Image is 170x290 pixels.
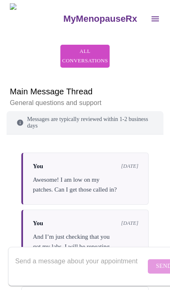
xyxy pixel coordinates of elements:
[145,9,165,29] button: open drawer
[33,175,138,194] div: Awesome! I am low on my patches. Can I get those called in?
[15,253,146,279] textarea: Send a message about your appointment
[60,45,110,68] button: All Conversations
[10,98,160,108] p: General questions and support
[33,220,43,227] span: You
[33,232,138,271] div: And I’m just checking that you got my labs. I will be repeating [MEDICAL_DATA] and thyroid within...
[10,3,62,34] img: MyMenopauseRx Logo
[63,14,137,24] h3: MyMenopauseRx
[10,85,160,98] h6: Main Message Thread
[33,163,43,170] span: You
[121,220,138,226] span: [DATE]
[7,111,163,135] div: Messages are typically reviewed within 1-2 business days
[121,163,138,169] span: [DATE]
[69,47,101,66] span: All Conversations
[62,5,145,33] a: MyMenopauseRx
